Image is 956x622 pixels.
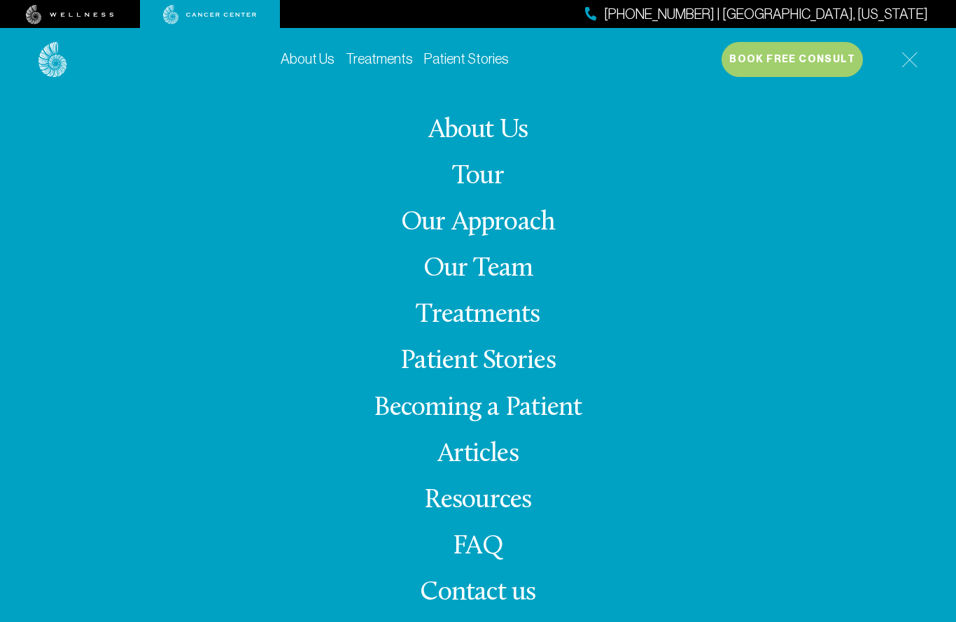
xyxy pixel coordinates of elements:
img: wellness [26,5,114,24]
a: [PHONE_NUMBER] | [GEOGRAPHIC_DATA], [US_STATE] [585,4,928,24]
a: Becoming a Patient [374,395,582,422]
a: Patient Stories [400,348,556,375]
a: Our Team [423,255,533,283]
a: About Us [428,117,528,144]
span: Contact us [420,579,535,607]
a: Patient Stories [424,51,509,66]
img: logo [38,42,67,78]
span: [PHONE_NUMBER] | [GEOGRAPHIC_DATA], [US_STATE] [604,4,928,24]
img: icon-hamburger [901,52,918,68]
a: Treatments [416,302,540,329]
a: Resources [424,487,531,514]
a: FAQ [453,533,503,560]
img: cancer center [163,5,257,24]
a: Treatments [346,51,413,66]
button: Book Free Consult [722,42,863,77]
a: Tour [452,163,504,190]
a: Articles [437,441,519,468]
a: Our Approach [401,209,556,236]
a: About Us [281,51,335,66]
